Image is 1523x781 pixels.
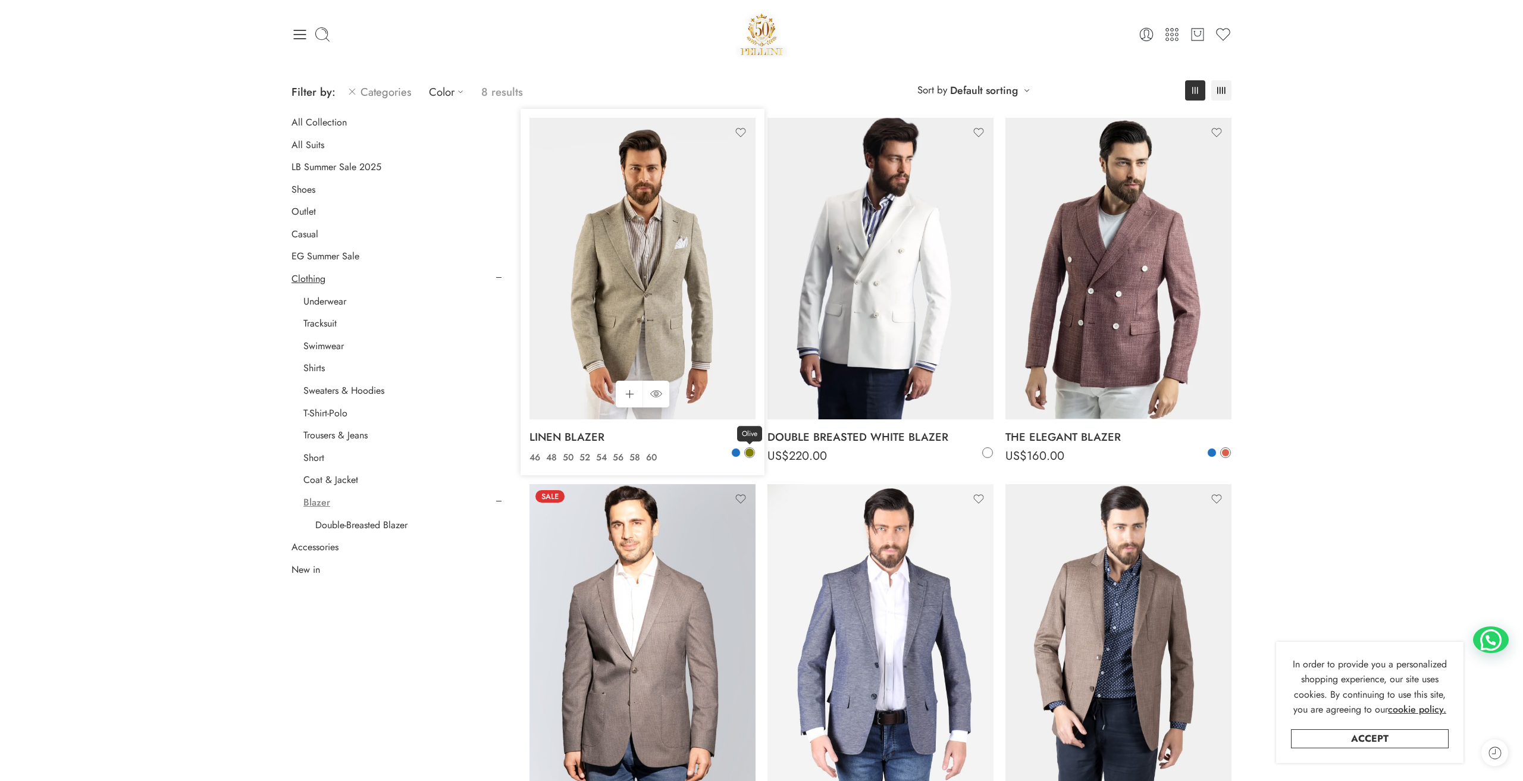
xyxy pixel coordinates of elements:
[292,161,381,173] a: LB Summer Sale 2025
[950,82,1018,99] a: Default sorting
[576,451,593,465] a: 52
[736,9,787,59] a: Pellini -
[1293,657,1447,717] span: In order to provide you a personalized shopping experience, our site uses cookies. By continuing ...
[767,425,994,449] a: DOUBLE BREASTED WHITE BLAZER
[303,340,344,352] a: Swimwear
[610,451,626,465] a: 56
[560,451,576,465] a: 50
[303,497,330,509] a: Blazer
[292,250,359,262] a: EG Summer Sale
[292,84,336,100] span: Filter by:
[303,296,346,308] a: Underwear
[315,519,408,531] a: Double-Breasted Blazer
[731,447,741,458] a: Blue
[292,184,315,196] a: Shoes
[292,206,316,218] a: Outlet
[1189,26,1206,43] a: Cart
[303,429,368,441] a: Trousers & Jeans
[1207,447,1217,458] a: Blue
[593,451,610,465] a: 54
[626,451,643,465] a: 58
[737,426,762,442] span: Olive
[303,385,384,397] a: Sweaters & Hoodies
[292,564,320,576] a: New in
[303,474,358,486] a: Coat & Jacket
[292,273,325,285] a: Clothing
[303,452,324,464] a: Short
[292,117,347,128] a: All Collection
[643,451,660,465] a: 60
[529,425,756,449] a: LINEN BLAZER
[744,447,755,458] a: Olive
[1215,26,1231,43] a: Wishlist
[303,318,337,330] a: Tracksuit
[767,447,789,465] span: US$
[917,80,947,100] span: Sort by
[736,9,787,59] img: Pellini
[1005,425,1231,449] a: THE ELEGANT BLAZER
[767,447,827,465] bdi: 220.00
[1220,447,1231,458] a: Brick
[535,490,565,503] span: Sale
[1138,26,1155,43] a: Login / Register
[347,78,411,106] a: Categories
[616,381,643,407] a: Select options for “LINEN BLAZER”
[292,228,318,240] a: Casual
[529,447,589,465] bdi: 250.00
[982,447,993,458] a: White
[303,407,347,419] a: T-Shirt-Polo
[292,139,324,151] a: All Suits
[1005,447,1064,465] bdi: 160.00
[1388,702,1446,717] a: cookie policy.
[303,362,325,374] a: Shirts
[543,451,560,465] a: 48
[429,78,469,106] a: Color
[1291,729,1449,748] a: Accept
[1005,447,1027,465] span: US$
[481,78,523,106] p: 8 results
[529,447,551,465] span: US$
[292,541,339,553] a: Accessories
[527,451,543,465] a: 46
